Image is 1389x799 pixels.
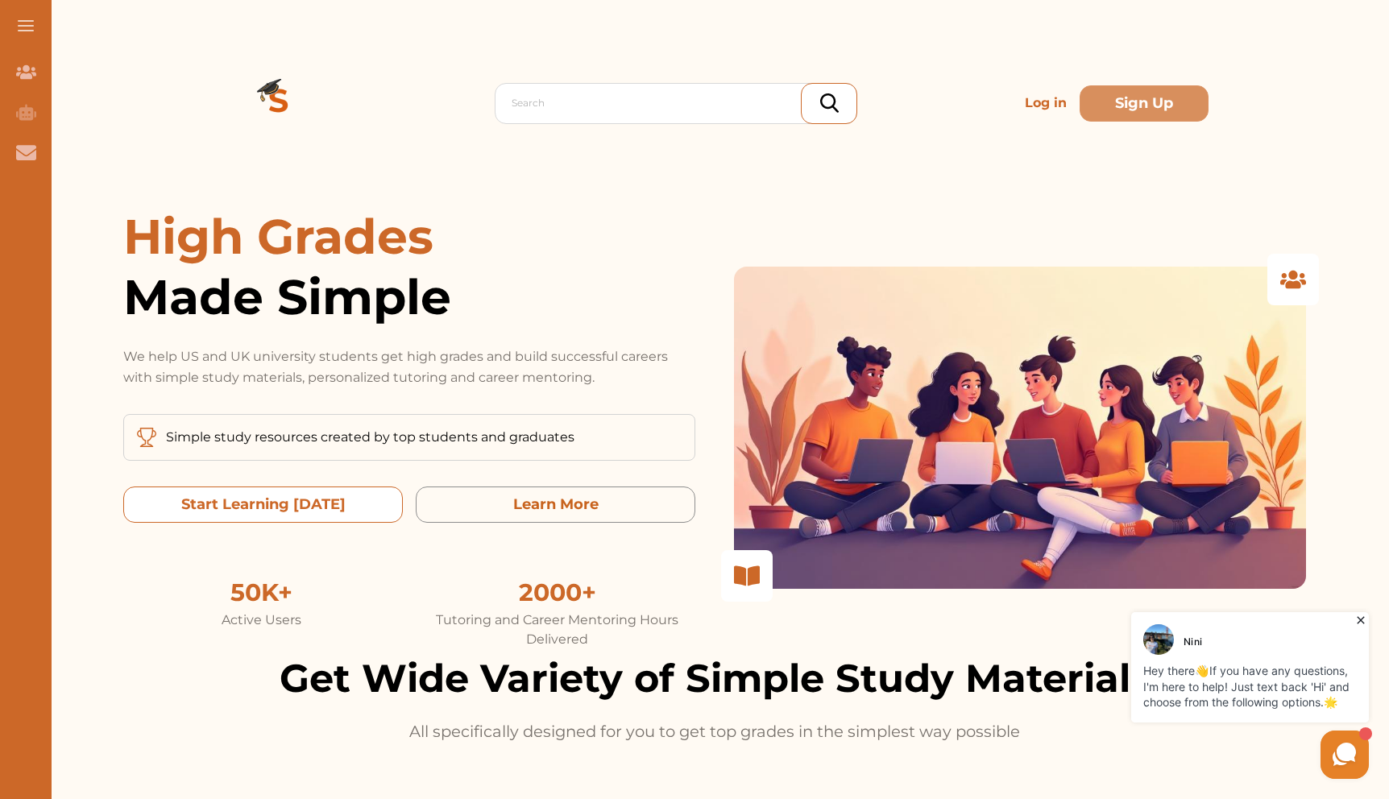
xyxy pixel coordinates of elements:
button: Start Learning Today [123,486,403,523]
div: 50K+ [123,574,400,611]
img: Logo [221,45,337,161]
div: Active Users [123,611,400,630]
button: Sign Up [1080,85,1209,122]
p: Simple study resources created by top students and graduates [166,428,574,447]
p: We help US and UK university students get high grades and build successful careers with simple st... [123,346,695,388]
span: High Grades [123,207,433,266]
div: 2000+ [419,574,695,611]
h2: Get Wide Variety of Simple Study Materials [123,649,1306,707]
p: Log in [1018,87,1073,119]
p: All specifically designed for you to get top grades in the simplest way possible [405,720,1024,743]
span: Made Simple [123,267,695,327]
div: Tutoring and Career Mentoring Hours Delivered [419,611,695,649]
button: Learn More [416,486,695,523]
iframe: HelpCrunch [1002,608,1373,783]
img: search_icon [820,93,839,113]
